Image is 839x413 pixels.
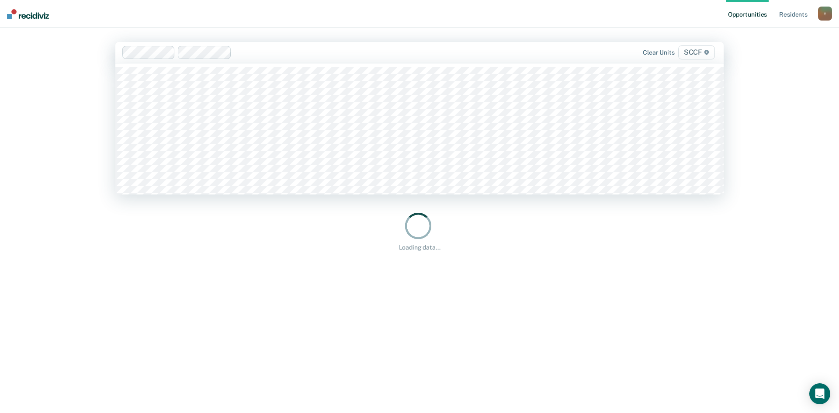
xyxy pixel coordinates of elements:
span: SCCF [678,45,715,59]
img: Recidiviz [7,9,49,19]
button: t [818,7,832,21]
div: Clear units [643,49,675,56]
div: Open Intercom Messenger [809,383,830,404]
div: Loading data... [399,244,440,251]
